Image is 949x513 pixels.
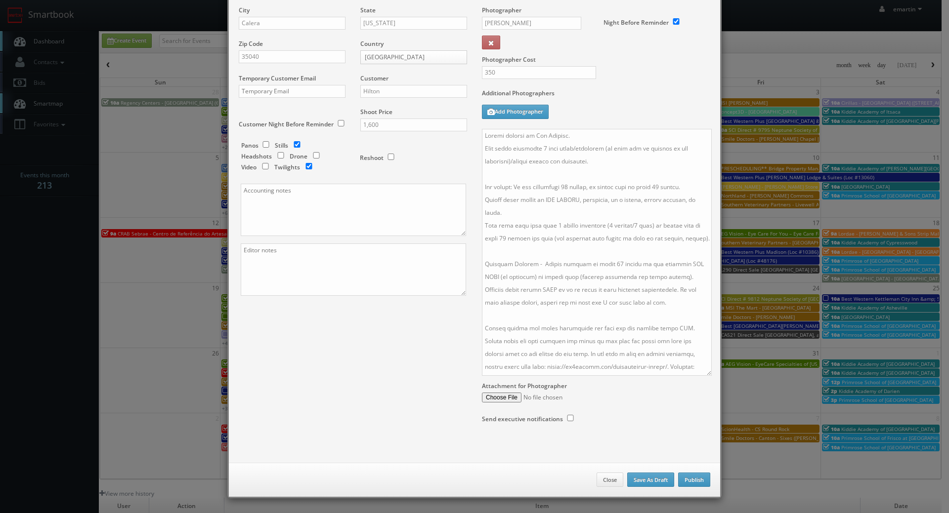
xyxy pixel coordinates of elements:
button: Save As Draft [627,473,674,487]
label: Photographer [482,6,521,14]
label: State [360,6,376,14]
button: Publish [678,473,710,487]
label: Customer [360,74,388,82]
label: Shoot Price [360,108,392,116]
label: Twilights [274,163,300,171]
label: Attachment for Photographer [482,382,567,390]
input: City [239,17,345,30]
label: Country [360,39,384,48]
span: [GEOGRAPHIC_DATA] [365,51,454,64]
label: Video [241,163,257,171]
input: Shoot Price [360,118,467,131]
label: City [239,6,250,14]
button: Add Photographer [482,105,549,119]
label: Customer Night Before Reminder [239,120,334,128]
input: Select a photographer [482,17,581,30]
input: Temporary Email [239,85,345,98]
label: Headshots [241,152,272,160]
label: Night Before Reminder [604,18,669,27]
label: Drone [290,152,307,160]
label: Photographer Cost [474,55,718,64]
label: Additional Photographers [482,89,710,102]
label: Stills [275,141,288,150]
input: Zip Code [239,50,345,63]
button: Close [597,473,623,487]
label: Temporary Customer Email [239,74,316,82]
a: [GEOGRAPHIC_DATA] [360,50,467,64]
label: Zip Code [239,39,263,48]
label: Send executive notifications [482,415,563,423]
label: Reshoot [360,154,384,162]
input: Select a customer [360,85,467,98]
label: Panos [241,141,259,150]
input: Photographer Cost [482,66,596,79]
input: Select a state [360,17,467,30]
